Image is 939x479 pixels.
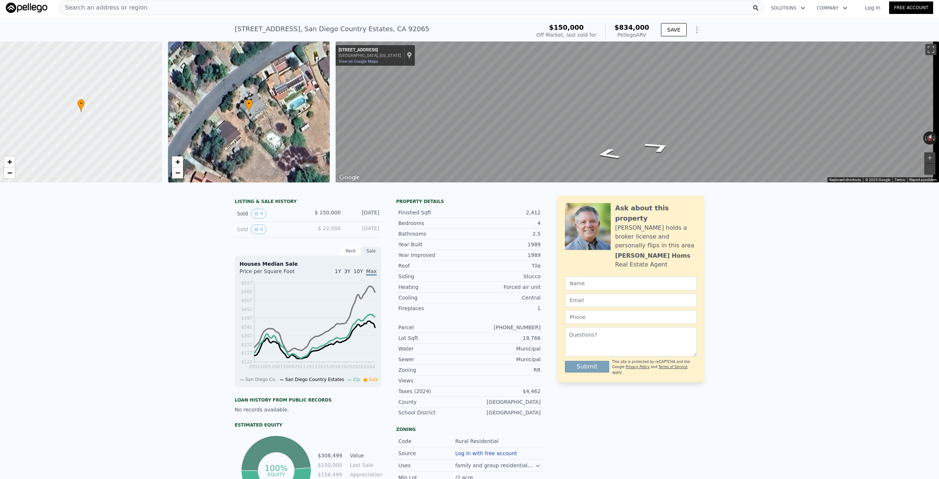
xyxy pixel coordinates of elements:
[455,462,535,469] div: family and group residential, limited processing, other uses by permit
[829,177,861,182] button: Keyboard shortcuts
[77,99,85,112] div: •
[235,397,381,403] div: Loan history from public records
[398,219,469,227] div: Bedrooms
[407,51,412,59] a: Show location on map
[455,438,500,445] div: Rural Residential
[612,359,697,375] div: This site is protected by reCAPTCHA and the Google and apply.
[295,364,306,369] tspan: 2011
[175,157,180,166] span: +
[469,209,541,216] div: 2,412
[455,450,517,456] button: Log in with free account
[398,450,455,457] div: Source
[4,167,15,178] a: Zoom out
[469,219,541,227] div: 4
[626,365,650,369] a: Privacy Policy
[241,351,252,356] tspan: $177
[267,471,285,477] tspan: equity
[6,3,47,13] img: Pellego
[925,131,935,145] button: Reset the view
[315,210,341,215] span: $ 150,000
[237,225,302,234] div: Sold
[398,462,455,469] div: Uses
[317,461,343,469] td: $150,000
[398,251,469,259] div: Year Improved
[241,324,252,330] tspan: $342
[336,41,939,182] div: Map
[658,365,687,369] a: Terms of Service
[336,41,939,182] div: Street View
[661,23,687,36] button: SAVE
[172,167,183,178] a: Zoom out
[469,230,541,237] div: 2.5
[398,283,469,291] div: Heating
[469,283,541,291] div: Forced air unit
[469,273,541,280] div: Stucco
[909,178,937,182] a: Report a problem
[241,316,252,321] tspan: $397
[565,361,609,373] button: Submit
[398,324,469,331] div: Parcel
[353,377,360,382] span: Zip
[398,230,469,237] div: Bathrooms
[565,276,697,290] input: Name
[364,364,375,369] tspan: 2024
[398,209,469,216] div: Finished Sqft
[469,241,541,248] div: 1989
[245,99,253,112] div: •
[317,451,343,460] td: $308,499
[549,23,584,31] span: $150,000
[614,31,649,39] div: Pellego ARV
[241,333,252,338] tspan: $287
[615,251,690,260] div: [PERSON_NAME] Homs
[565,293,697,307] input: Email
[398,273,469,280] div: Siding
[240,268,308,279] div: Price per Square Foot
[469,345,541,352] div: Municipal
[235,422,381,428] div: Estimated Equity
[398,366,469,374] div: Zoning
[469,305,541,312] div: 1
[856,4,889,11] a: Log In
[347,209,379,218] div: [DATE]
[933,131,937,145] button: Rotate clockwise
[245,100,253,107] span: •
[318,364,329,369] tspan: 2015
[398,438,455,445] div: Code
[245,377,276,382] span: San Diego Co.
[398,409,469,416] div: School District
[249,364,260,369] tspan: 2002
[235,199,381,206] div: LISTING & SALE HISTORY
[469,388,541,395] div: $4,462
[7,168,12,177] span: −
[398,388,469,395] div: Taxes (2024)
[241,342,252,347] tspan: $232
[352,364,364,369] tspan: 2022
[615,224,697,250] div: [PERSON_NAME] holds a broker license and personally flips in this area
[285,377,344,382] span: San Diego Country Estates
[337,173,362,182] img: Google
[765,1,811,15] button: Solutions
[348,461,381,469] td: Last Sale
[469,251,541,259] div: 1989
[235,24,430,34] div: [STREET_ADDRESS] , San Diego Country Estates , CA 92065
[925,44,936,55] button: Toggle fullscreen view
[396,427,543,432] div: Zoning
[398,305,469,312] div: Fireplaces
[865,178,890,182] span: © 2025 Google
[339,53,401,58] div: [GEOGRAPHIC_DATA], [US_STATE]
[889,1,933,14] a: Free Account
[536,31,596,39] div: Off Market, last sold for
[235,406,381,413] div: No records available.
[469,334,541,342] div: 19,766
[398,356,469,363] div: Sewer
[306,364,318,369] tspan: 2013
[241,360,252,365] tspan: $122
[690,22,704,37] button: Show Options
[469,398,541,406] div: [GEOGRAPHIC_DATA]
[337,173,362,182] a: Open this area in Google Maps (opens a new window)
[398,294,469,301] div: Cooling
[469,356,541,363] div: Municipal
[354,268,363,274] span: 10Y
[317,471,343,479] td: $158,499
[923,131,927,145] button: Rotate counterclockwise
